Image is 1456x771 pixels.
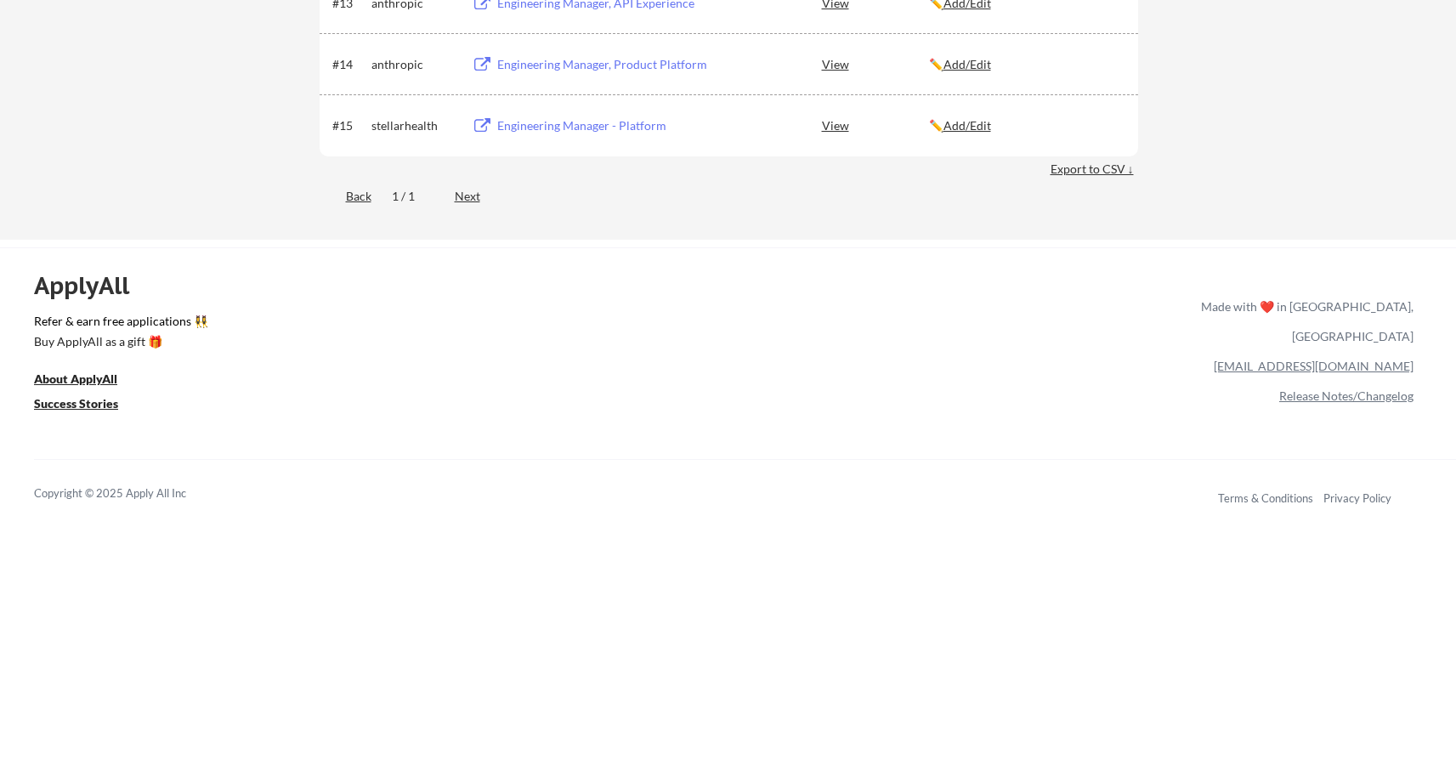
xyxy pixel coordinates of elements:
[34,396,118,411] u: Success Stories
[497,56,708,73] div: Engineering Manager, Product Platform
[371,56,456,73] div: anthropic
[1218,491,1313,505] a: Terms & Conditions
[929,56,1123,73] div: ✏️
[1214,359,1414,373] a: [EMAIL_ADDRESS][DOMAIN_NAME]
[943,57,991,71] u: Add/Edit
[943,118,991,133] u: Add/Edit
[822,110,929,140] div: View
[1323,491,1391,505] a: Privacy Policy
[34,315,846,333] a: Refer & earn free applications 👯‍♀️
[497,117,708,134] div: Engineering Manager - Platform
[1051,161,1138,178] div: Export to CSV ↓
[332,56,365,73] div: #14
[1279,388,1414,403] a: Release Notes/Changelog
[34,485,229,502] div: Copyright © 2025 Apply All Inc
[34,271,149,300] div: ApplyAll
[34,371,117,386] u: About ApplyAll
[34,333,204,354] a: Buy ApplyAll as a gift 🎁
[455,188,500,205] div: Next
[822,48,929,79] div: View
[929,117,1123,134] div: ✏️
[34,336,204,348] div: Buy ApplyAll as a gift 🎁
[392,188,434,205] div: 1 / 1
[1194,292,1414,351] div: Made with ❤️ in [GEOGRAPHIC_DATA], [GEOGRAPHIC_DATA]
[332,117,365,134] div: #15
[320,188,371,205] div: Back
[371,117,456,134] div: stellarhealth
[34,371,141,392] a: About ApplyAll
[34,395,141,417] a: Success Stories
